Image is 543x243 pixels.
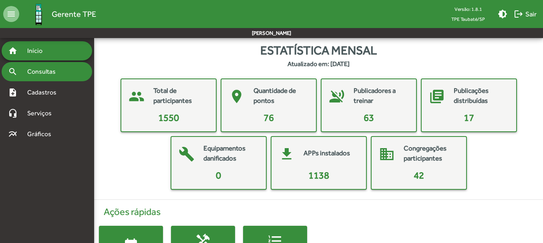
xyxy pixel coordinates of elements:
mat-card-title: Total de participantes [153,86,208,106]
img: Logo [26,1,52,27]
span: 63 [364,112,374,123]
span: 0 [216,170,221,181]
span: Gráficos [22,129,62,139]
span: 42 [414,170,424,181]
span: 1550 [158,112,179,123]
mat-icon: multiline_chart [8,129,18,139]
mat-icon: note_add [8,88,18,97]
a: Gerente TPE [19,1,96,27]
mat-icon: menu [3,6,19,22]
span: 17 [464,112,474,123]
span: Consultas [22,67,66,76]
mat-card-title: Publicações distribuídas [454,86,508,106]
mat-icon: build [175,142,199,166]
mat-icon: brightness_medium [498,9,507,19]
mat-card-title: Congregações participantes [404,143,458,164]
mat-icon: get_app [275,142,299,166]
mat-icon: logout [514,9,523,19]
div: Versão: 1.8.1 [445,4,491,14]
span: Cadastros [22,88,67,97]
mat-icon: voice_over_off [325,84,349,108]
strong: Atualizado em: [DATE] [288,59,350,69]
span: Estatística mensal [260,41,377,59]
span: 1138 [308,170,329,181]
span: Gerente TPE [52,8,96,20]
span: 76 [263,112,274,123]
mat-icon: domain [375,142,399,166]
span: Serviços [22,108,62,118]
span: TPE Taubaté/SP [445,14,491,24]
mat-card-title: Quantidade de pontos [253,86,308,106]
button: Sair [511,7,540,21]
mat-card-title: Equipamentos danificados [203,143,258,164]
span: Início [22,46,54,56]
mat-icon: headset_mic [8,108,18,118]
mat-icon: library_books [425,84,449,108]
span: Sair [514,7,537,21]
mat-icon: search [8,67,18,76]
mat-icon: people [125,84,149,108]
mat-icon: home [8,46,18,56]
mat-icon: place [225,84,249,108]
h4: Ações rápidas [99,206,538,218]
mat-card-title: APPs instalados [304,148,350,159]
mat-card-title: Publicadores a treinar [354,86,408,106]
